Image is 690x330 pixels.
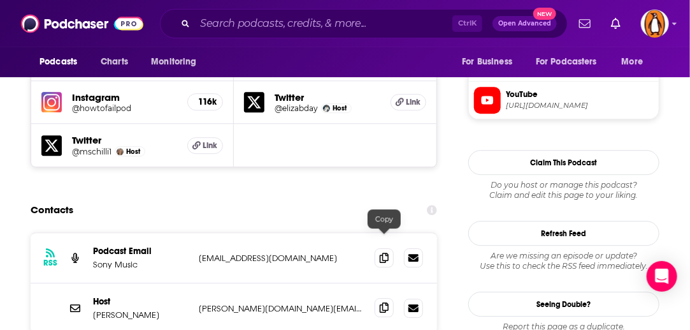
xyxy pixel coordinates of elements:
[195,13,452,34] input: Search podcasts, credits, & more...
[606,13,626,34] a: Show notifications dropdown
[151,53,196,71] span: Monitoring
[452,15,482,32] span: Ctrl K
[21,11,143,36] img: Podchaser - Follow, Share and Rate Podcasts
[93,296,189,307] p: Host
[203,140,217,151] span: Link
[187,137,223,154] a: Link
[474,87,654,114] a: YouTube[URL][DOMAIN_NAME]
[72,134,177,146] h5: Twitter
[40,53,77,71] span: Podcasts
[641,10,669,38] img: User Profile
[333,104,347,112] span: Host
[93,246,189,257] p: Podcast Email
[199,253,364,264] p: [EMAIL_ADDRESS][DOMAIN_NAME]
[101,53,128,71] span: Charts
[453,50,528,74] button: open menu
[498,20,551,27] span: Open Advanced
[468,292,659,317] a: Seeing Double?
[31,50,94,74] button: open menu
[323,105,330,112] img: Elizabeth Day
[533,8,556,20] span: New
[43,258,57,268] h3: RSS
[468,180,659,190] span: Do you host or manage this podcast?
[72,147,111,156] a: @mschilli1
[142,50,213,74] button: open menu
[275,103,318,113] a: @elizabday
[462,53,512,71] span: For Business
[198,96,212,107] h5: 116k
[468,150,659,175] button: Claim This Podcast
[160,9,568,38] div: Search podcasts, credits, & more...
[72,91,177,103] h5: Instagram
[641,10,669,38] span: Logged in as penguin_portfolio
[468,251,659,271] div: Are we missing an episode or update? Use this to check the RSS feed immediately.
[391,94,426,110] a: Link
[275,91,380,103] h5: Twitter
[622,53,643,71] span: More
[528,50,615,74] button: open menu
[536,53,597,71] span: For Podcasters
[574,13,596,34] a: Show notifications dropdown
[506,89,654,100] span: YouTube
[641,10,669,38] button: Show profile menu
[41,92,62,112] img: iconImage
[31,198,73,222] h2: Contacts
[506,101,654,110] span: https://www.youtube.com/@HowToFailPodcast
[126,147,140,156] span: Host
[117,148,124,155] img: Melissa Schilling
[93,310,189,320] p: [PERSON_NAME]
[199,303,364,314] p: [PERSON_NAME][DOMAIN_NAME][EMAIL_ADDRESS][PERSON_NAME][DOMAIN_NAME]
[72,103,177,113] a: @howtofailpod
[492,16,557,31] button: Open AdvancedNew
[647,261,677,292] div: Open Intercom Messenger
[92,50,136,74] a: Charts
[406,97,420,107] span: Link
[613,50,659,74] button: open menu
[93,259,189,270] p: Sony Music
[368,209,401,229] div: Copy
[468,180,659,200] div: Claim and edit this page to your liking.
[468,221,659,246] button: Refresh Feed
